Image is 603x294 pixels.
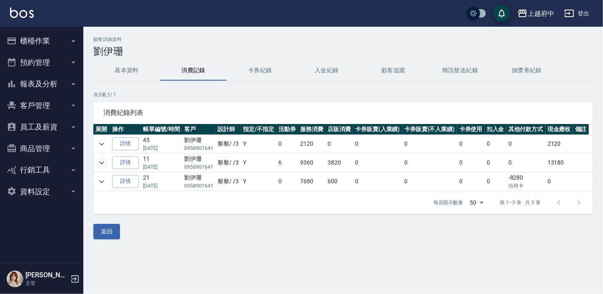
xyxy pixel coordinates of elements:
[3,52,80,73] button: 預約管理
[402,124,457,135] th: 卡券販賣(不入業績)
[93,224,120,239] button: 返回
[241,135,276,153] td: Y
[3,73,80,95] button: 報表及分析
[215,124,241,135] th: 設計師
[93,37,593,42] h2: 顧客詳細資料
[3,30,80,52] button: 櫃檯作業
[215,154,241,172] td: 黎黎 / /3
[514,5,558,22] button: 上越府中
[95,138,108,150] button: expand row
[93,124,110,135] th: 展開
[545,154,573,172] td: 13180
[182,154,215,172] td: 劉伊珊
[325,135,353,153] td: 0
[298,124,325,135] th: 服務消費
[561,6,593,21] button: 登出
[493,61,560,81] button: 抽獎券紀錄
[508,182,543,190] p: 信用卡
[184,144,213,152] p: 0958901641
[241,154,276,172] td: Y
[427,61,493,81] button: 簡訊發送紀錄
[143,182,180,190] p: [DATE]
[325,172,353,191] td: 600
[112,137,139,150] a: 詳情
[298,154,325,172] td: 9360
[457,124,485,135] th: 卡券使用
[141,154,182,172] td: 11
[7,271,23,287] img: Person
[143,163,180,171] p: [DATE]
[182,135,215,153] td: 劉伊珊
[182,124,215,135] th: 客戶
[182,172,215,191] td: 劉伊珊
[3,95,80,117] button: 客戶管理
[95,157,108,169] button: expand row
[3,181,80,203] button: 資料設定
[457,135,485,153] td: 0
[545,124,573,135] th: 現金應收
[325,124,353,135] th: 店販消費
[506,124,545,135] th: 其他付款方式
[528,8,554,19] div: 上越府中
[25,271,68,279] h5: [PERSON_NAME]
[143,144,180,152] p: [DATE]
[103,109,583,117] span: 消費紀錄列表
[402,154,457,172] td: 0
[293,61,360,81] button: 入金紀錄
[95,175,108,188] button: expand row
[493,5,510,22] button: save
[573,124,589,135] th: 備註
[545,172,573,191] td: 0
[485,154,506,172] td: 0
[360,61,427,81] button: 顧客追蹤
[3,138,80,160] button: 商品管理
[141,124,182,135] th: 帳單編號/時間
[93,91,593,99] p: 共 3 筆, 1 / 1
[215,172,241,191] td: 黎黎 / /3
[506,154,545,172] td: 0
[93,61,160,81] button: 基本資料
[298,135,325,153] td: 2120
[276,124,298,135] th: 活動券
[276,154,298,172] td: 6
[506,135,545,153] td: 0
[485,124,506,135] th: 扣入金
[3,159,80,181] button: 行銷工具
[3,116,80,138] button: 員工及薪資
[141,172,182,191] td: 21
[402,135,457,153] td: 0
[433,199,463,206] p: 每頁顯示數量
[353,135,402,153] td: 0
[93,46,593,57] h3: 劉伊珊
[25,279,68,287] p: 主管
[485,135,506,153] td: 0
[485,172,506,191] td: 0
[160,61,227,81] button: 消費記錄
[402,172,457,191] td: 0
[545,135,573,153] td: 2120
[112,175,139,188] a: 詳情
[141,135,182,153] td: 45
[353,172,402,191] td: 0
[241,124,276,135] th: 指定/不指定
[241,172,276,191] td: Y
[353,154,402,172] td: 0
[457,172,485,191] td: 0
[184,163,213,171] p: 0958901641
[184,182,213,190] p: 0958901641
[10,8,34,18] img: Logo
[112,156,139,169] a: 詳情
[227,61,293,81] button: 卡券紀錄
[325,154,353,172] td: 3820
[298,172,325,191] td: 7680
[276,172,298,191] td: 0
[110,124,141,135] th: 操作
[215,135,241,153] td: 黎黎 / /3
[457,154,485,172] td: 0
[353,124,402,135] th: 卡券販賣(入業績)
[276,135,298,153] td: 0
[506,172,545,191] td: -8280
[500,199,540,206] p: 第 1–3 筆 共 3 筆
[467,191,487,214] div: 50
